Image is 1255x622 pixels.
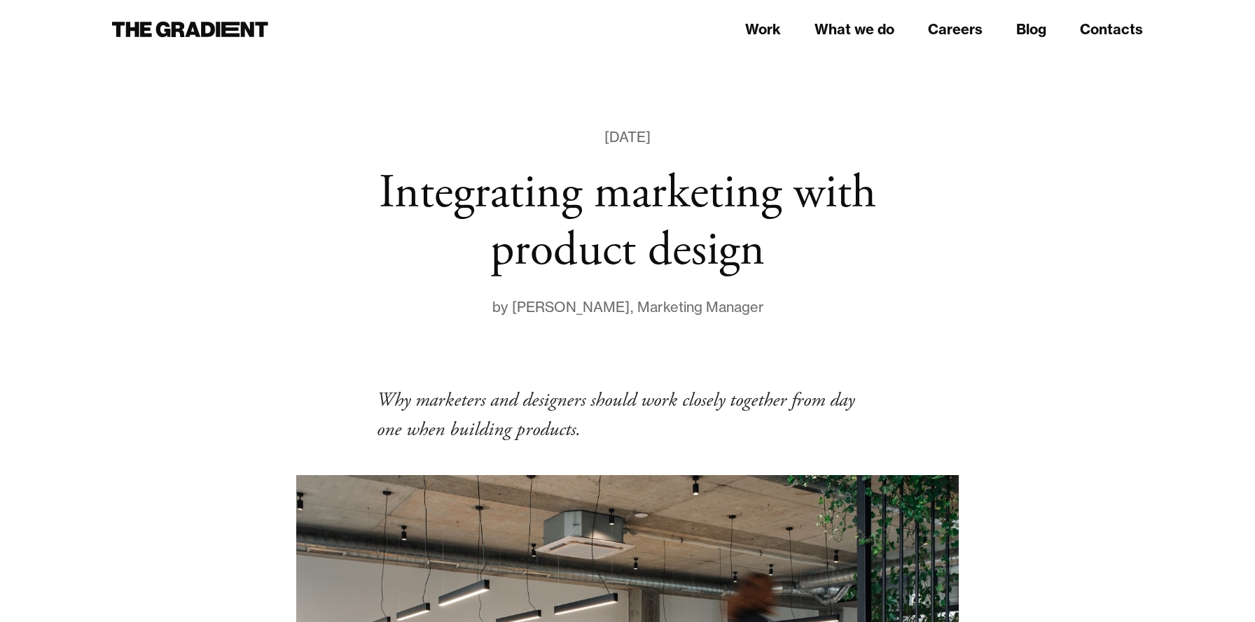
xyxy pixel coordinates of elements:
[630,296,637,318] div: ,
[1080,19,1143,40] a: Contacts
[637,296,764,318] div: Marketing Manager
[745,19,781,40] a: Work
[377,388,854,442] em: Why marketers and designers should work closely together from day one when building products.
[604,126,651,148] div: [DATE]
[512,296,630,318] div: [PERSON_NAME]
[377,165,878,279] h1: Integrating marketing with product design
[814,19,894,40] a: What we do
[1016,19,1046,40] a: Blog
[928,19,983,40] a: Careers
[492,296,512,318] div: by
